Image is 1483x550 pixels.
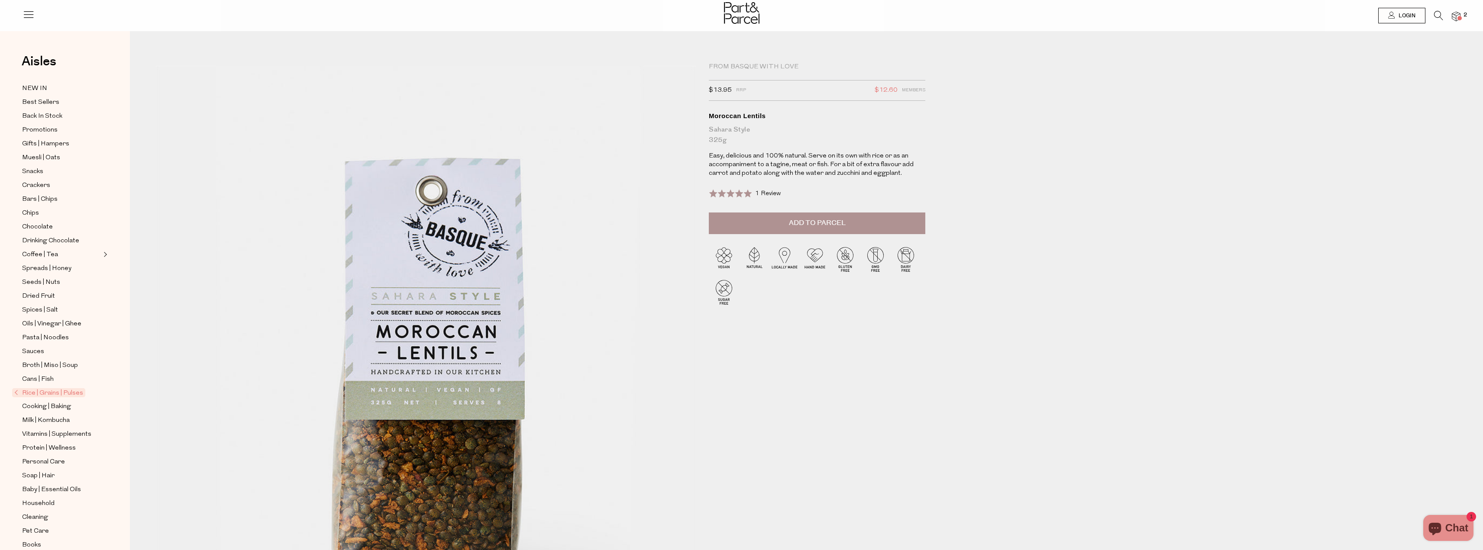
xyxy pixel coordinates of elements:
[22,346,101,357] a: Sauces
[22,415,101,426] a: Milk | Kombucha
[22,55,56,77] a: Aisles
[22,498,101,509] a: Household
[1452,12,1460,21] a: 2
[22,526,49,537] span: Pet Care
[22,443,101,454] a: Protein | Wellness
[22,332,101,343] a: Pasta | Noodles
[22,249,101,260] a: Coffee | Tea
[860,244,891,274] img: P_P-ICONS-Live_Bec_V11_GMO_Free.svg
[709,63,925,71] div: From Basque With Love
[22,180,50,191] span: Crackers
[22,83,101,94] a: NEW IN
[22,84,47,94] span: NEW IN
[22,97,101,108] a: Best Sellers
[789,218,846,228] span: Add to Parcel
[22,484,101,495] a: Baby | Essential Oils
[1396,12,1415,19] span: Login
[755,190,781,197] span: 1 Review
[22,97,59,108] span: Best Sellers
[709,244,739,274] img: P_P-ICONS-Live_Bec_V11_Vegan.svg
[709,125,925,145] div: Sahara Style 325g
[22,277,60,288] span: Seeds | Nuts
[14,388,101,398] a: Rice | Grains | Pulses
[739,244,769,274] img: P_P-ICONS-Live_Bec_V11_Natural.svg
[724,2,759,24] img: Part&Parcel
[22,305,101,315] a: Spices | Salt
[22,360,78,371] span: Broth | Miso | Soup
[22,457,65,467] span: Personal Care
[22,443,76,454] span: Protein | Wellness
[22,457,101,467] a: Personal Care
[709,112,925,120] div: Moroccan Lentils
[769,244,800,274] img: P_P-ICONS-Live_Bec_V11_Locally_Made_2.svg
[22,125,58,135] span: Promotions
[22,429,101,440] a: Vitamins | Supplements
[22,111,101,122] a: Back In Stock
[22,166,101,177] a: Snacks
[22,250,58,260] span: Coffee | Tea
[22,429,91,440] span: Vitamins | Supplements
[22,471,55,481] span: Soap | Hair
[22,526,101,537] a: Pet Care
[22,194,101,205] a: Bars | Chips
[22,208,101,219] a: Chips
[22,470,101,481] a: Soap | Hair
[22,333,69,343] span: Pasta | Noodles
[22,512,48,523] span: Cleaning
[709,277,739,307] img: P_P-ICONS-Live_Bec_V11_Sugar_Free.svg
[891,244,921,274] img: P_P-ICONS-Live_Bec_V11_Dairy_Free.svg
[22,222,101,232] a: Chocolate
[22,512,101,523] a: Cleaning
[22,305,58,315] span: Spices | Salt
[22,401,101,412] a: Cooking | Baking
[22,291,55,302] span: Dried Fruit
[22,499,55,509] span: Household
[101,249,107,260] button: Expand/Collapse Coffee | Tea
[22,208,39,219] span: Chips
[902,85,925,96] span: Members
[22,264,71,274] span: Spreads | Honey
[22,153,60,163] span: Muesli | Oats
[22,52,56,71] span: Aisles
[1378,8,1425,23] a: Login
[22,139,69,149] span: Gifts | Hampers
[22,402,71,412] span: Cooking | Baking
[22,222,53,232] span: Chocolate
[22,152,101,163] a: Muesli | Oats
[22,235,101,246] a: Drinking Chocolate
[709,212,925,234] button: Add to Parcel
[22,485,81,495] span: Baby | Essential Oils
[800,244,830,274] img: P_P-ICONS-Live_Bec_V11_Handmade.svg
[22,291,101,302] a: Dried Fruit
[709,85,732,96] span: $13.95
[12,388,85,397] span: Rice | Grains | Pulses
[22,138,101,149] a: Gifts | Hampers
[22,374,101,385] a: Cans | Fish
[22,374,54,385] span: Cans | Fish
[22,180,101,191] a: Crackers
[22,319,81,329] span: Oils | Vinegar | Ghee
[22,318,101,329] a: Oils | Vinegar | Ghee
[22,125,101,135] a: Promotions
[22,415,70,426] span: Milk | Kombucha
[830,244,860,274] img: P_P-ICONS-Live_Bec_V11_Gluten_Free.svg
[1461,11,1469,19] span: 2
[1421,515,1476,543] inbox-online-store-chat: Shopify online store chat
[22,111,62,122] span: Back In Stock
[22,236,79,246] span: Drinking Chocolate
[736,85,746,96] span: RRP
[22,347,44,357] span: Sauces
[22,194,58,205] span: Bars | Chips
[875,85,898,96] span: $12.60
[22,167,43,177] span: Snacks
[22,263,101,274] a: Spreads | Honey
[709,152,914,178] p: Easy, delicious and 100% natural. Serve on its own with rice or as an accompaniment to a tagine, ...
[22,360,101,371] a: Broth | Miso | Soup
[22,277,101,288] a: Seeds | Nuts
